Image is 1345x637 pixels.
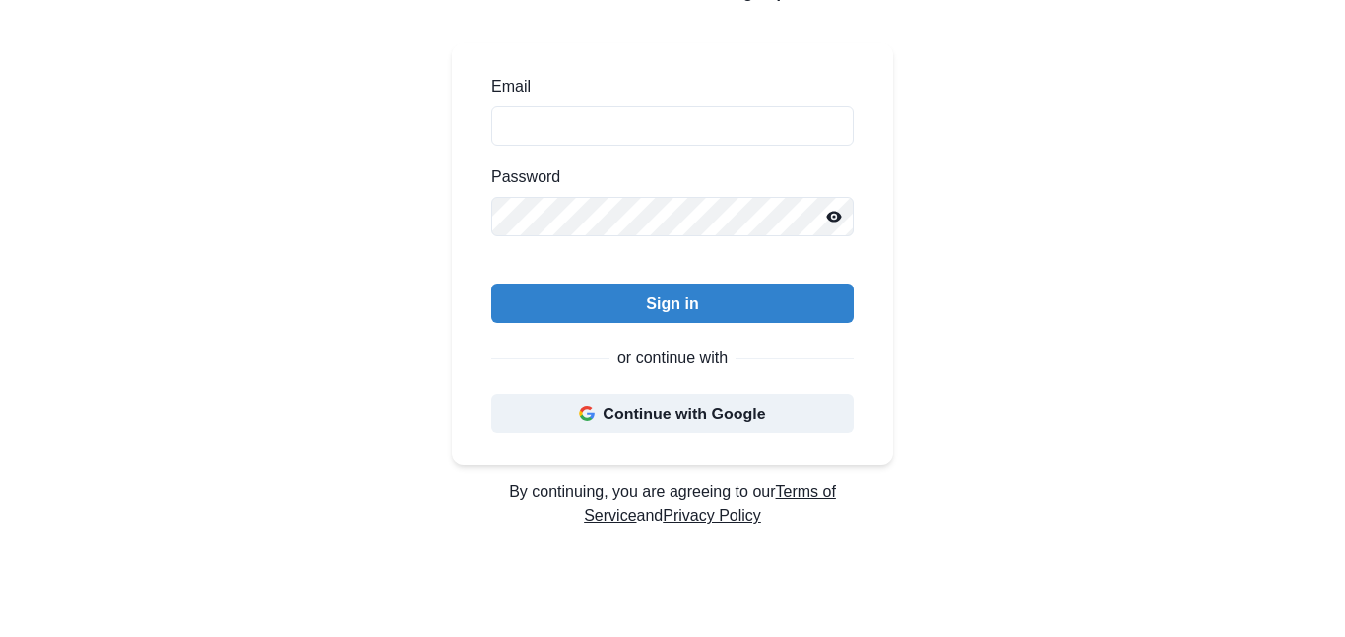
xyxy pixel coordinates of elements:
[491,165,842,189] label: Password
[584,483,836,524] a: Terms of Service
[663,507,761,524] a: Privacy Policy
[491,75,842,98] label: Email
[814,197,854,236] button: Reveal password
[452,480,893,528] p: By continuing, you are agreeing to our and
[491,284,854,323] button: Sign in
[491,394,854,433] button: Continue with Google
[617,347,728,370] p: or continue with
